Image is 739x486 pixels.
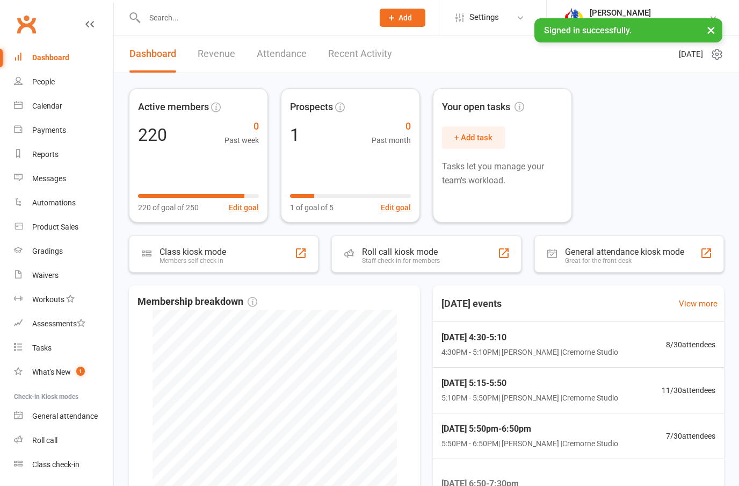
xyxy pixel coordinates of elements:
a: Automations [14,191,113,215]
a: Attendance [257,35,307,73]
span: 1 of goal of 5 [290,202,334,213]
div: Great for the front desk [565,257,684,265]
span: Add [399,13,412,22]
button: Edit goal [381,202,411,213]
p: Tasks let you manage your team's workload. [442,160,563,187]
div: General attendance [32,412,98,420]
a: Product Sales [14,215,113,239]
span: Your open tasks [442,99,524,115]
span: 5:50PM - 6:50PM | [PERSON_NAME] | Cremorne Studio [441,438,618,449]
span: Prospects [290,99,333,115]
span: 0 [372,119,411,134]
button: × [701,18,721,41]
a: Waivers [14,263,113,288]
a: What's New1 [14,360,113,384]
a: Clubworx [13,11,40,38]
span: 8 / 30 attendees [666,339,715,351]
span: Past week [224,134,259,146]
span: Signed in successfully. [544,25,632,35]
span: [DATE] 5:15-5:50 [441,376,618,390]
div: Reports [32,150,59,159]
span: 7 / 30 attendees [666,430,715,442]
a: Assessments [14,312,113,336]
a: Dashboard [14,46,113,70]
div: Staff check-in for members [362,257,440,265]
div: 1 [290,126,300,144]
span: [DATE] 5:50pm-6:50pm [441,422,618,436]
div: Tasks [32,344,52,352]
div: Assessments [32,319,85,328]
a: View more [679,297,718,310]
a: People [14,70,113,94]
div: What's New [32,368,71,376]
a: Dashboard [129,35,176,73]
input: Search... [141,10,366,25]
div: Class kiosk mode [160,247,226,257]
div: Roll call [32,436,57,445]
a: Calendar [14,94,113,118]
div: Product Sales [32,223,78,231]
button: + Add task [442,126,505,149]
a: Gradings [14,239,113,263]
span: 220 of goal of 250 [138,202,199,213]
div: Class check-in [32,460,79,469]
a: Class kiosk mode [14,453,113,477]
div: Members self check-in [160,257,226,265]
span: 5:10PM - 5:50PM | [PERSON_NAME] | Cremorne Studio [441,392,618,404]
span: [DATE] [679,48,703,61]
div: People [32,77,55,86]
a: Recent Activity [328,35,392,73]
div: Gradings [32,247,63,255]
div: Automations [32,198,76,207]
span: 4:30PM - 5:10PM | [PERSON_NAME] | Cremorne Studio [441,346,618,358]
div: 220 [138,126,167,144]
a: Workouts [14,288,113,312]
div: Workouts [32,295,64,304]
h3: [DATE] events [433,294,510,313]
div: Roll call kiosk mode [362,247,440,257]
button: Edit goal [229,202,259,213]
div: Messages [32,174,66,183]
div: Dashboard [32,53,69,62]
div: [PERSON_NAME] [590,8,709,18]
span: Past month [372,134,411,146]
a: Revenue [198,35,235,73]
span: 1 [76,367,85,376]
a: Payments [14,118,113,142]
a: General attendance kiosk mode [14,404,113,428]
span: [DATE] 4:30-5:10 [441,331,618,345]
a: Reports [14,142,113,167]
span: 11 / 30 attendees [662,384,715,396]
div: Waivers [32,271,59,280]
span: Settings [469,5,499,30]
span: Membership breakdown [137,294,257,310]
div: North Shore Mixed Martial Arts Club [590,18,709,27]
span: 0 [224,119,259,134]
a: Messages [14,167,113,191]
button: Add [380,9,425,27]
div: Calendar [32,102,62,110]
a: Roll call [14,428,113,453]
a: Tasks [14,336,113,360]
span: Active members [138,99,209,115]
img: thumb_image1719552652.png [563,7,584,28]
div: Payments [32,126,66,134]
div: General attendance kiosk mode [565,247,684,257]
